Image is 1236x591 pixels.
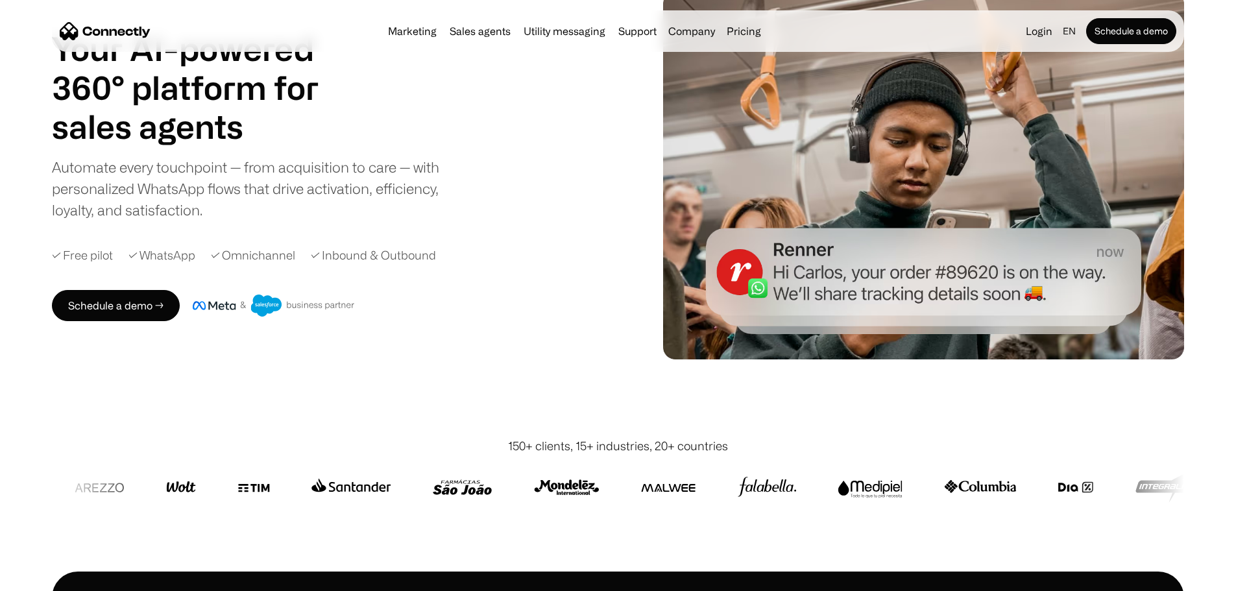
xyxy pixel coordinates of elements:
div: Company [664,22,719,40]
div: ✓ Inbound & Outbound [311,247,436,264]
aside: Language selected: English [13,567,78,586]
a: Sales agents [444,26,516,36]
a: Schedule a demo [1086,18,1176,44]
div: en [1058,22,1084,40]
a: Utility messaging [518,26,611,36]
div: ✓ Free pilot [52,247,113,264]
div: 1 of 4 [52,107,350,146]
div: en [1063,22,1076,40]
div: ✓ WhatsApp [128,247,195,264]
a: Support [613,26,662,36]
h1: sales agents [52,107,350,146]
a: Marketing [383,26,442,36]
a: Pricing [721,26,766,36]
a: home [60,21,151,41]
div: Automate every touchpoint — from acquisition to care — with personalized WhatsApp flows that driv... [52,156,461,221]
div: 150+ clients, 15+ industries, 20+ countries [508,437,728,455]
img: Meta and Salesforce business partner badge. [193,295,355,317]
div: Company [668,22,715,40]
h1: Your AI-powered 360° platform for [52,29,350,107]
div: carousel [52,107,350,146]
div: ✓ Omnichannel [211,247,295,264]
ul: Language list [26,568,78,586]
a: Login [1021,22,1058,40]
a: Schedule a demo → [52,290,180,321]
